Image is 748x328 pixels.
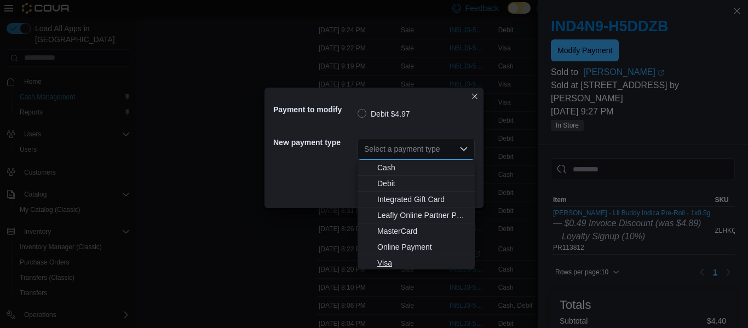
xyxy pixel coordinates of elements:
[468,90,481,103] button: Closes this modal window
[358,160,475,271] div: Choose from the following options
[358,192,475,208] button: Integrated Gift Card
[377,257,468,268] span: Visa
[358,223,475,239] button: MasterCard
[358,160,475,176] button: Cash
[377,241,468,252] span: Online Payment
[358,239,475,255] button: Online Payment
[377,210,468,221] span: Leafly Online Partner Payment
[377,226,468,237] span: MasterCard
[358,208,475,223] button: Leafly Online Partner Payment
[377,162,468,173] span: Cash
[358,255,475,271] button: Visa
[364,142,365,156] input: Accessible screen reader label
[273,131,355,153] h5: New payment type
[273,99,355,120] h5: Payment to modify
[358,107,410,120] label: Debit $4.97
[377,194,468,205] span: Integrated Gift Card
[377,178,468,189] span: Debit
[459,145,468,153] button: Close list of options
[358,176,475,192] button: Debit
